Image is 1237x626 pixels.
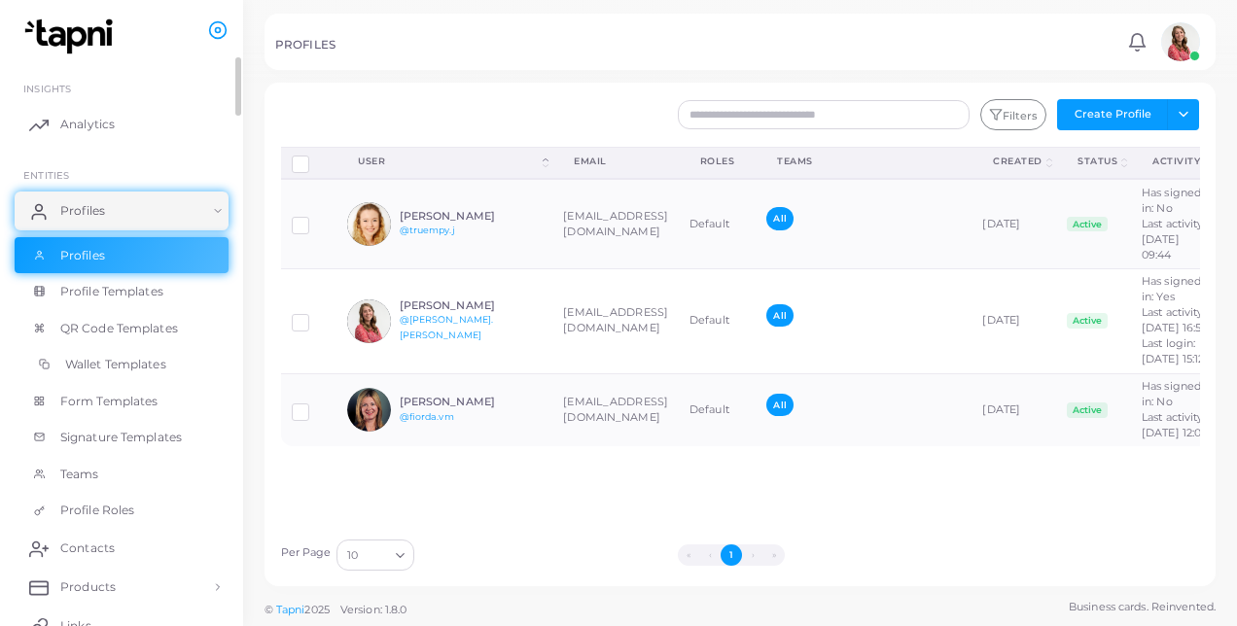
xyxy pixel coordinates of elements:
td: Default [679,179,757,268]
a: Wallet Templates [15,346,229,383]
img: avatar [1161,22,1200,61]
a: Profiles [15,237,229,274]
td: Default [679,268,757,373]
span: Profiles [60,247,105,264]
a: Form Templates [15,383,229,420]
span: INSIGHTS [23,83,71,94]
a: Profiles [15,191,229,230]
a: Analytics [15,105,229,144]
a: Profile Templates [15,273,229,310]
div: Search for option [336,539,414,571]
img: logo [18,18,125,54]
span: Business cards. Reinvented. [1069,599,1216,615]
label: Per Page [281,545,332,561]
span: © [265,602,406,618]
span: All [766,207,793,229]
div: activity [1152,155,1200,168]
td: [DATE] [972,268,1056,373]
div: Created [993,155,1043,168]
span: 10 [347,545,358,566]
a: Signature Templates [15,419,229,456]
button: Create Profile [1057,99,1168,130]
span: Active [1067,313,1108,329]
ul: Pagination [419,544,1043,566]
span: 2025 [304,602,329,618]
input: Search for option [360,544,388,566]
a: Tapni [276,603,305,616]
h6: [PERSON_NAME] [400,210,543,223]
th: Row-selection [281,147,337,179]
span: Profiles [60,202,105,220]
span: Profile Templates [60,283,163,300]
img: avatar [347,388,391,432]
span: Signature Templates [60,429,182,446]
span: Last activity: [DATE] 12:02 [1142,410,1207,439]
a: @truempy.j [400,225,455,235]
button: Go to page 1 [721,544,742,566]
span: Has signed in: Yes [1142,274,1201,303]
div: Email [574,155,657,168]
span: Teams [60,466,99,483]
span: Form Templates [60,393,159,410]
a: Profile Roles [15,492,229,529]
span: Analytics [60,116,115,133]
span: Version: 1.8.0 [340,603,407,616]
span: ENTITIES [23,169,69,181]
td: [DATE] [972,179,1056,268]
span: All [766,304,793,327]
div: Status [1078,155,1117,168]
div: Roles [700,155,735,168]
div: User [358,155,539,168]
h6: [PERSON_NAME] [400,396,543,408]
td: [DATE] [972,373,1056,446]
a: avatar [1155,22,1205,61]
td: Default [679,373,757,446]
span: Last activity: [DATE] 09:44 [1142,217,1206,261]
a: Products [15,568,229,607]
span: Last activity: [DATE] 16:59 [1142,305,1208,334]
h6: [PERSON_NAME] [400,299,543,312]
a: @[PERSON_NAME].[PERSON_NAME] [400,314,494,340]
td: [EMAIL_ADDRESS][DOMAIN_NAME] [552,373,679,446]
div: Teams [777,155,950,168]
span: All [766,394,793,416]
span: Profile Roles [60,502,134,519]
span: Products [60,578,116,596]
a: @fiorda.vm [400,411,454,422]
button: Filters [980,99,1046,130]
td: [EMAIL_ADDRESS][DOMAIN_NAME] [552,179,679,268]
span: QR Code Templates [60,320,178,337]
img: avatar [347,299,391,343]
a: Contacts [15,529,229,568]
span: Contacts [60,539,115,557]
span: Active [1067,402,1108,418]
td: [EMAIL_ADDRESS][DOMAIN_NAME] [552,268,679,373]
span: Last login: [DATE] 15:12 [1142,336,1204,365]
span: Active [1067,217,1108,232]
a: QR Code Templates [15,310,229,347]
span: Has signed in: No [1142,186,1201,215]
h5: PROFILES [275,38,336,52]
img: avatar [347,202,391,246]
a: Teams [15,456,229,493]
span: Has signed in: No [1142,379,1201,408]
span: Wallet Templates [65,356,166,373]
